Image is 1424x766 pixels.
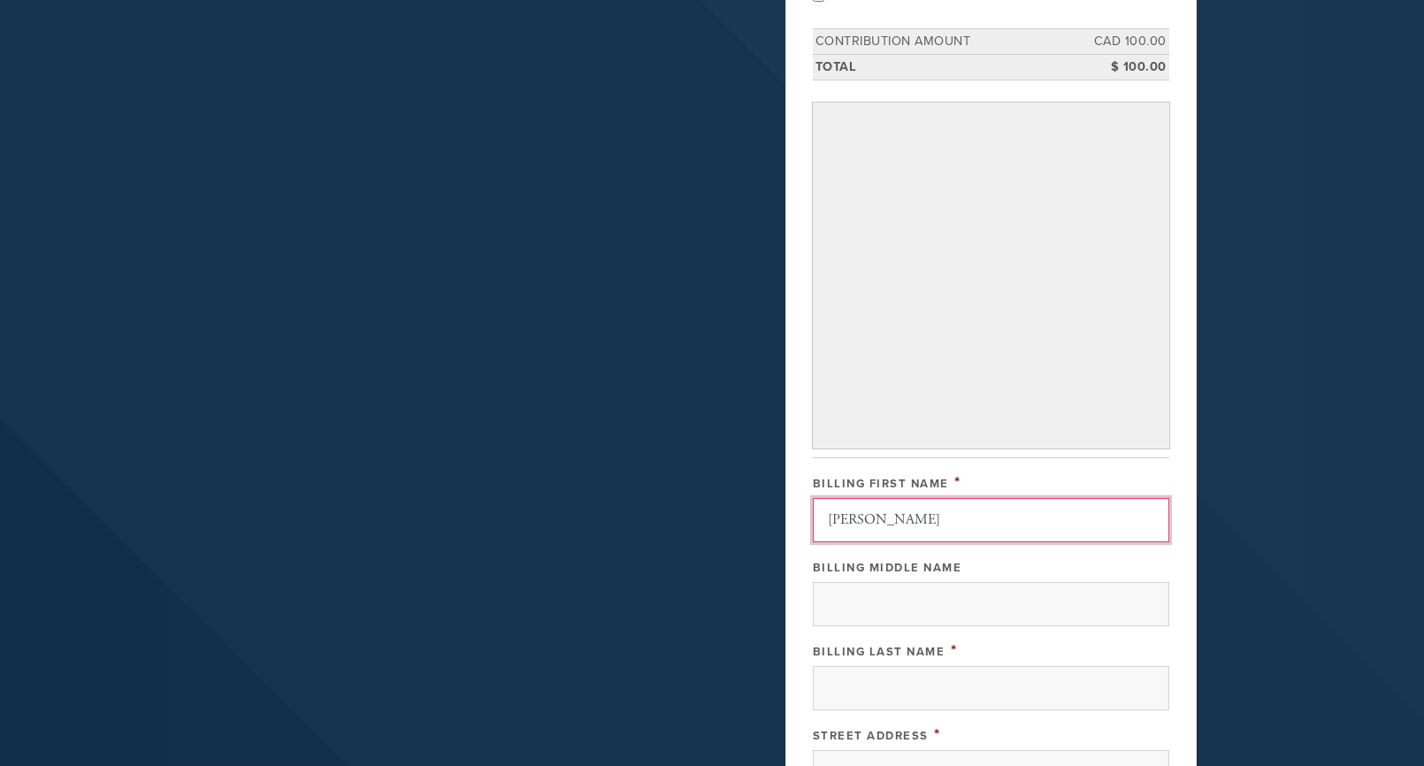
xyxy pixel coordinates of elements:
label: Billing Middle Name [813,561,962,575]
label: Street Address [813,729,929,743]
span: This field is required. [951,640,958,660]
iframe: Secure payment input frame [817,107,1165,444]
td: Total [813,54,1090,80]
td: Contribution Amount [813,29,1090,55]
span: This field is required. [934,724,941,744]
label: Billing Last Name [813,645,946,659]
td: CAD 100.00 [1090,29,1169,55]
label: Billing First Name [813,477,949,491]
span: This field is required. [954,472,961,492]
td: $ 100.00 [1090,54,1169,80]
